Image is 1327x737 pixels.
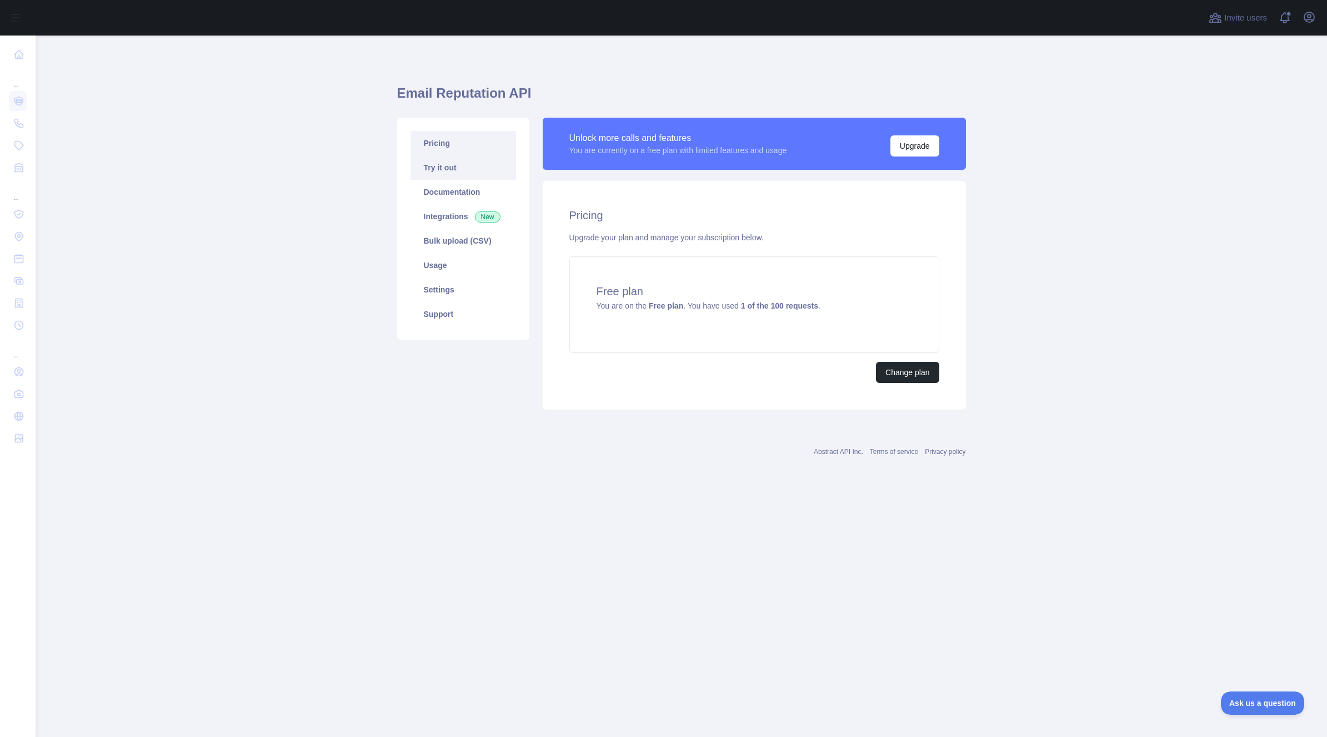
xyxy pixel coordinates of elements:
[870,448,918,456] a: Terms of service
[397,84,966,111] h1: Email Reputation API
[410,229,516,253] a: Bulk upload (CSV)
[410,155,516,180] a: Try it out
[569,208,939,223] h2: Pricing
[1221,691,1305,715] iframe: Toggle Customer Support
[569,145,787,156] div: You are currently on a free plan with limited features and usage
[649,301,683,310] strong: Free plan
[597,284,912,299] h4: Free plan
[925,448,965,456] a: Privacy policy
[410,253,516,277] a: Usage
[876,362,939,383] button: Change plan
[410,180,516,204] a: Documentation
[1224,12,1267,24] span: Invite users
[410,302,516,326] a: Support
[741,301,818,310] strong: 1 of the 100 requests
[569,232,939,243] div: Upgrade your plan and manage your subscription below.
[475,211,500,223] span: New
[890,135,939,157] button: Upgrade
[569,132,787,145] div: Unlock more calls and features
[1206,9,1269,27] button: Invite users
[410,204,516,229] a: Integrations New
[9,337,27,360] div: ...
[410,131,516,155] a: Pricing
[410,277,516,302] a: Settings
[597,301,820,310] span: You are on the . You have used .
[814,448,863,456] a: Abstract API Inc.
[9,67,27,89] div: ...
[9,180,27,202] div: ...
